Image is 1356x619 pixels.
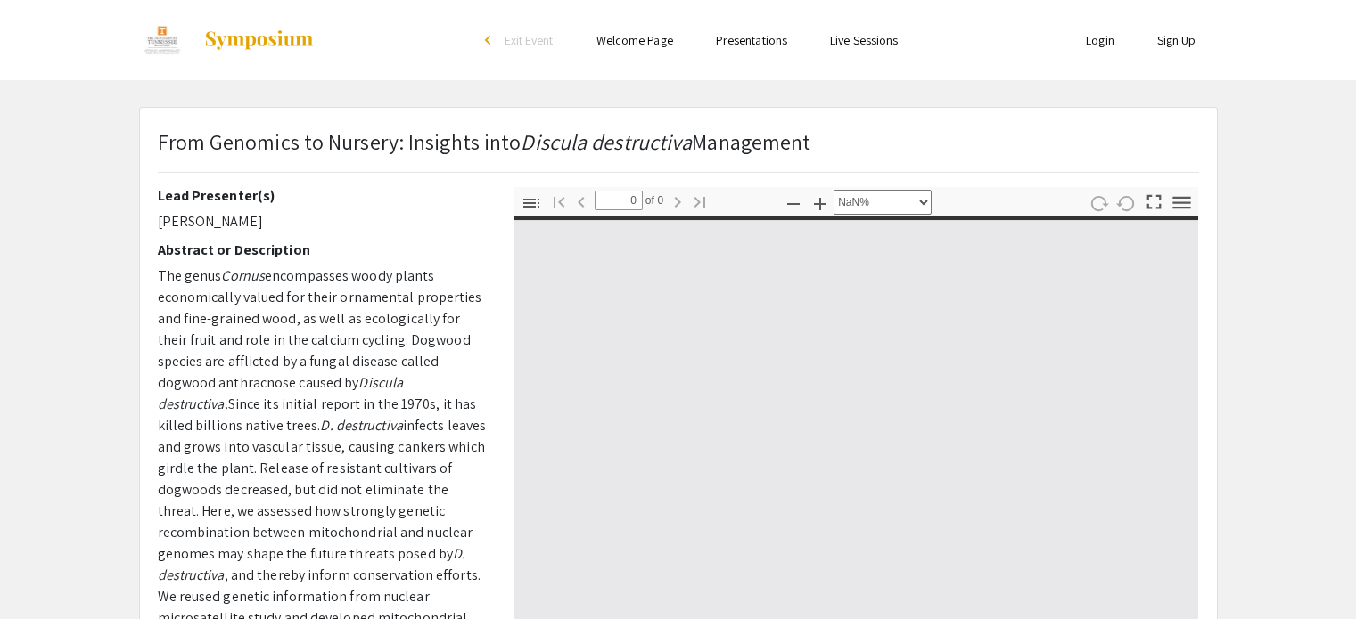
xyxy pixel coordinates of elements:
button: Go to First Page [544,188,574,214]
div: arrow_back_ios [485,35,496,45]
em: Cornus [221,266,265,285]
button: Zoom In [805,190,835,216]
a: Sign Up [1157,32,1196,48]
a: Welcome Page [596,32,673,48]
input: Page [595,191,643,210]
button: Rotate Counterclockwise [1111,190,1141,216]
a: Presentations [716,32,787,48]
a: Discovery Day 2024 [139,18,316,62]
img: Discovery Day 2024 [139,18,186,62]
button: Rotate Clockwise [1083,190,1114,216]
span: Since its initial report in the 1970s, it has killed billions native trees. [158,395,477,435]
button: Go to Last Page [685,188,715,214]
span: Exit Event [505,32,554,48]
span: of 0 [643,191,664,210]
h2: Lead Presenter(s) [158,187,487,204]
h2: Abstract or Description [158,241,487,258]
a: Live Sessions [830,32,898,48]
button: Zoom Out [778,190,809,216]
span: The genus [158,266,222,285]
p: From Genomics to Nursery: Insights into Management [158,126,811,158]
button: Toggle Sidebar [516,190,547,216]
button: Switch to Presentation Mode [1138,187,1169,213]
button: Next Page [662,188,693,214]
a: Login [1086,32,1114,48]
p: [PERSON_NAME] [158,211,487,232]
select: Zoom [834,190,932,215]
em: D. destructiva [320,416,402,435]
button: Tools [1166,190,1196,216]
em: Discula destructiva [521,127,692,156]
span: encompasses woody plants economically valued for their ornamental properties and fine-grained woo... [158,266,482,392]
img: Symposium by ForagerOne [203,29,315,51]
span: infects leaves and grows into vascular tissue, causing cankers which girdle the plant. Release of... [158,416,487,563]
button: Previous Page [566,188,596,214]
